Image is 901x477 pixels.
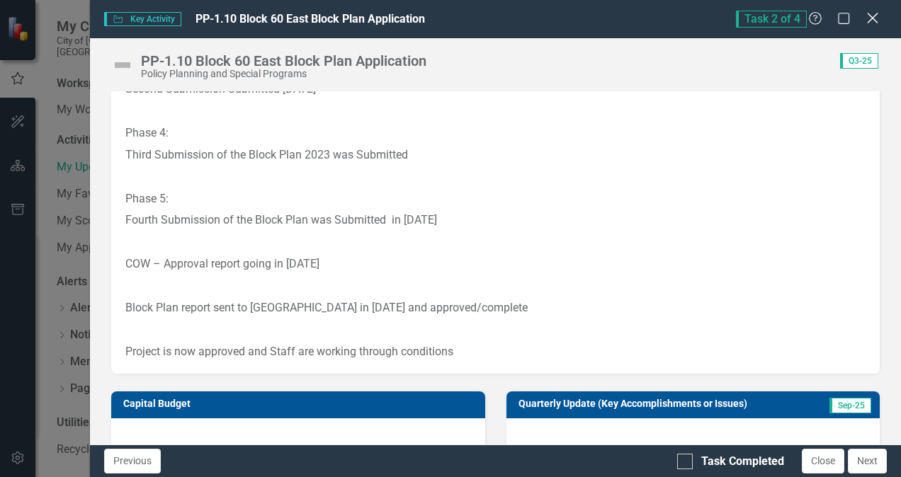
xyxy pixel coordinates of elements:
[104,12,181,26] span: Key Activity
[125,122,866,144] p: Phase 4:
[125,209,866,231] p: Fourth Submission of the Block Plan was Submitted in [DATE]
[125,341,866,360] p: Project is now approved and Staff are working through conditions
[736,11,807,28] span: Task 2 of 4
[848,449,887,473] button: Next
[104,449,161,473] button: Previous
[701,454,784,470] div: Task Completed
[125,297,866,319] p: Block Plan report sent to [GEOGRAPHIC_DATA] in [DATE] and approved/complete
[111,54,134,76] img: Not Defined
[518,398,817,409] h3: Quarterly Update (Key Accomplishments or Issues)
[195,12,425,25] span: PP-1.10 Block 60 East Block Plan Application
[829,398,871,413] span: Sep-25
[141,53,426,69] div: PP-1.10 Block 60 East Block Plan Application
[125,144,866,166] p: Third Submission of the Block Plan 2023 was Submitted
[125,188,866,210] p: Phase 5:
[123,398,477,409] h3: Capital Budget
[802,449,844,473] button: Close
[141,69,426,79] div: Policy Planning and Special Programs
[840,53,878,69] span: Q3-25
[125,253,866,275] p: COW – Approval report going in [DATE]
